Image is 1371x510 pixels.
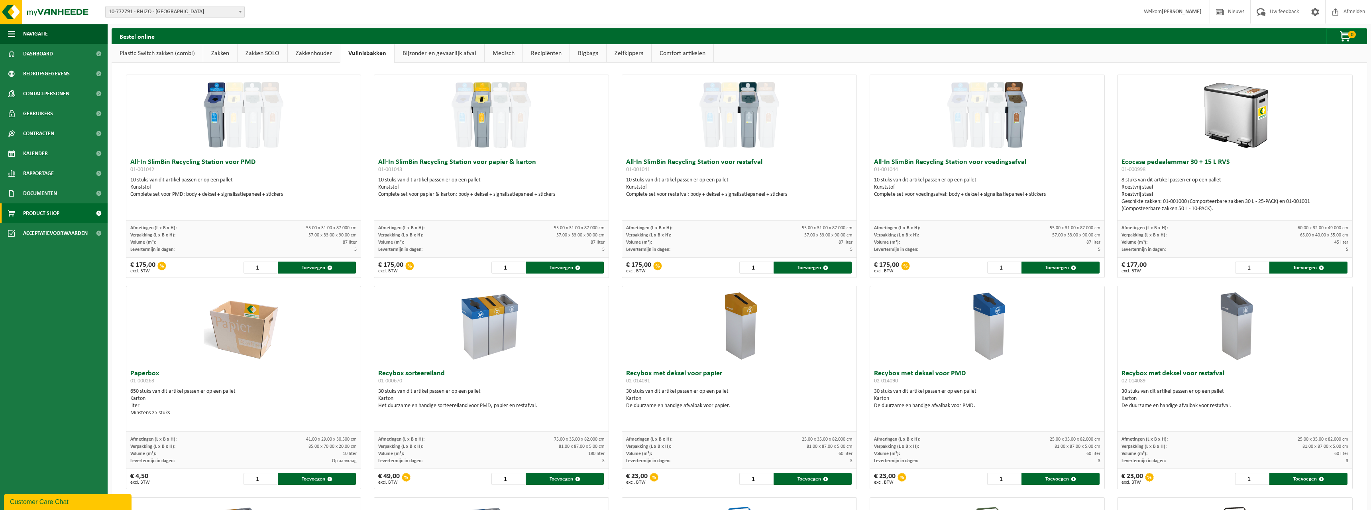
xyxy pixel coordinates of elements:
[1122,247,1166,252] span: Levertermijn in dagen:
[588,451,605,456] span: 180 liter
[1269,473,1347,485] button: Toevoegen
[526,473,604,485] button: Toevoegen
[130,459,175,463] span: Levertermijn in dagen:
[130,395,357,402] div: Karton
[308,444,357,449] span: 85.00 x 70.00 x 20.00 cm
[378,370,605,386] h3: Recybox sorteereiland
[378,240,404,245] span: Volume (m³):
[1122,437,1168,442] span: Afmetingen (L x B x H):
[452,75,531,155] img: 01-001043
[130,437,177,442] span: Afmetingen (L x B x H):
[626,437,672,442] span: Afmetingen (L x B x H):
[874,388,1101,410] div: 30 stuks van dit artikel passen er op een pallet
[1122,269,1147,274] span: excl. BTW
[130,177,357,198] div: 10 stuks van dit artikel passen er op een pallet
[1122,167,1145,173] span: 01-000998
[130,480,150,485] span: excl. BTW
[4,492,133,510] iframe: chat widget
[626,233,671,238] span: Verpakking (L x B x H):
[130,473,150,485] div: € 4,50
[130,233,175,238] span: Verpakking (L x B x H):
[378,262,403,274] div: € 175,00
[874,159,1101,175] h3: All-In SlimBin Recycling Station voor voedingsafval
[874,378,898,384] span: 02-014090
[526,262,604,274] button: Toevoegen
[602,459,605,463] span: 3
[874,177,1101,198] div: 10 stuks van dit artikel passen er op een pallet
[804,233,852,238] span: 57.00 x 33.00 x 90.00 cm
[130,370,357,386] h3: Paperbox
[106,6,244,18] span: 10-772791 - RHIZO - KORTRIJK
[626,240,652,245] span: Volume (m³):
[626,395,853,402] div: Karton
[554,437,605,442] span: 75.00 x 35.00 x 82.000 cm
[130,444,175,449] span: Verpakking (L x B x H):
[130,388,357,417] div: 650 stuks van dit artikel passen er op een pallet
[378,378,402,384] span: 01-000670
[802,226,852,230] span: 55.00 x 31.00 x 87.000 cm
[1122,459,1166,463] span: Levertermijn in dagen:
[1098,459,1100,463] span: 3
[1334,240,1348,245] span: 45 liter
[874,370,1101,386] h3: Recybox met deksel voor PMD
[1346,247,1348,252] span: 5
[1348,31,1356,38] span: 0
[1052,233,1100,238] span: 57.00 x 33.00 x 90.00 cm
[874,437,920,442] span: Afmetingen (L x B x H):
[378,167,402,173] span: 01-001043
[1122,177,1348,213] div: 8 stuks van dit artikel passen er op een pallet
[1122,240,1147,245] span: Volume (m³):
[244,473,277,485] input: 1
[1334,451,1348,456] span: 60 liter
[130,226,177,230] span: Afmetingen (L x B x H):
[874,269,899,274] span: excl. BTW
[1122,262,1147,274] div: € 177,00
[626,480,648,485] span: excl. BTW
[626,159,853,175] h3: All-In SlimBin Recycling Station voor restafval
[130,378,154,384] span: 01-000263
[278,262,356,274] button: Toevoegen
[238,44,287,63] a: Zakken SOLO
[774,473,852,485] button: Toevoegen
[130,191,357,198] div: Complete set voor PMD: body + deksel + signalisatiepaneel + stickers
[23,144,48,163] span: Kalender
[112,28,163,44] h2: Bestel online
[874,395,1101,402] div: Karton
[1050,437,1100,442] span: 25.00 x 35.00 x 82.000 cm
[340,44,394,63] a: Vuilnisbakken
[626,388,853,410] div: 30 stuks van dit artikel passen er op een pallet
[204,286,283,366] img: 01-000263
[485,44,522,63] a: Medisch
[378,226,424,230] span: Afmetingen (L x B x H):
[130,240,156,245] span: Volume (m³):
[306,226,357,230] span: 55.00 x 31.00 x 87.000 cm
[378,480,400,485] span: excl. BTW
[23,124,54,144] span: Contracten
[130,159,357,175] h3: All-In SlimBin Recycling Station voor PMD
[1122,388,1348,410] div: 30 stuks van dit artikel passen er op een pallet
[1086,240,1100,245] span: 87 liter
[130,184,357,191] div: Kunststof
[1021,262,1100,274] button: Toevoegen
[739,473,773,485] input: 1
[308,233,357,238] span: 57.00 x 33.00 x 90.00 cm
[1235,473,1269,485] input: 1
[130,167,154,173] span: 01-001042
[874,247,918,252] span: Levertermijn in dagen:
[23,24,48,44] span: Navigatie
[278,473,356,485] button: Toevoegen
[378,459,422,463] span: Levertermijn in dagen:
[874,226,920,230] span: Afmetingen (L x B x H):
[1235,262,1269,274] input: 1
[23,183,57,203] span: Documenten
[774,262,852,274] button: Toevoegen
[130,451,156,456] span: Volume (m³):
[1122,480,1143,485] span: excl. BTW
[378,247,422,252] span: Levertermijn in dagen:
[947,286,1027,366] img: 02-014090
[699,286,779,366] img: 02-014091
[332,459,357,463] span: Op aanvraag
[378,451,404,456] span: Volume (m³):
[1021,473,1100,485] button: Toevoegen
[591,240,605,245] span: 87 liter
